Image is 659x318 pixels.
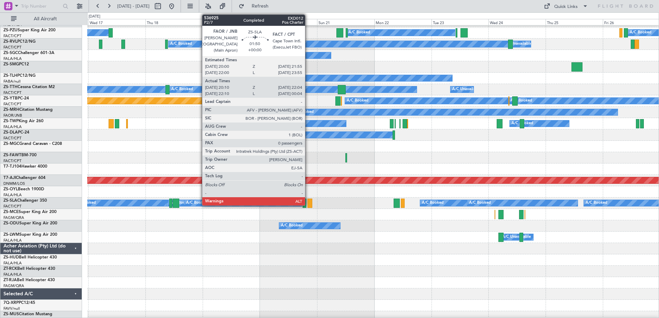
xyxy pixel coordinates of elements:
span: ZS-MRH [3,108,19,112]
a: FACT/CPT [3,33,21,39]
span: [DATE] - [DATE] [117,3,150,9]
a: ZS-SGCChallenger 601-3A [3,51,54,55]
a: FACT/CPT [3,90,21,95]
a: FALA/HLA [3,124,22,129]
a: FACT/CPT [3,45,21,50]
a: FAVV/null [3,306,20,311]
div: Wed 17 [88,19,145,25]
div: A/C Booked [246,118,268,129]
a: ZS-YTBPC-24 [3,96,29,100]
span: ZS-RVL [3,40,17,44]
div: Tue 23 [432,19,489,25]
span: ZS-SLA [3,199,17,203]
a: DNMM/LOS [3,181,25,186]
a: FABA/null [3,79,21,84]
div: Quick Links [554,3,578,10]
span: ZS-TTH [3,85,18,89]
span: ZS-PZU [3,28,18,32]
span: ZS-SMG [3,62,19,66]
span: ZS-MCE [3,210,19,214]
div: A/C Booked [227,130,249,140]
a: ZS-FAWTBM-700 [3,153,37,157]
div: A/C Booked [171,84,193,95]
span: ZT-RJA [3,278,17,282]
button: Refresh [235,1,277,12]
a: ZS-RVLPC12/NG [3,40,36,44]
div: A/C Booked [347,96,368,106]
div: A/C Booked [186,198,208,208]
div: A/C Booked [170,198,192,208]
a: ZS-PZUSuper King Air 200 [3,28,55,32]
input: Trip Number [21,1,61,11]
a: FALA/HLA [3,56,22,61]
a: 7Q-XRPPC12/45 [3,301,35,305]
a: ZS-TTHCessna Citation M2 [3,85,55,89]
div: Wed 24 [488,19,546,25]
span: ZS-MUS [3,312,19,316]
a: ZS-DLAPC-24 [3,130,29,135]
a: FAOR/JNB [3,113,22,118]
div: A/C Unavailable [502,232,531,242]
a: ZS-MCESuper King Air 200 [3,210,57,214]
div: A/C Booked [510,96,532,106]
a: ZS-MUSCitation Mustang [3,312,52,316]
div: Mon 22 [374,19,432,25]
div: A/C Booked [469,198,491,208]
a: FAGM/QRA [3,283,24,288]
span: ZS-SGC [3,51,18,55]
div: A/C Booked [281,221,303,231]
a: ZS-SLAChallenger 350 [3,199,47,203]
a: ZS-OYLBeech 1900D [3,187,44,191]
a: ZS-TLHPC12/NG [3,74,36,78]
div: A/C Booked [511,118,533,129]
a: T7-AJIChallenger 604 [3,176,45,180]
span: ZS-FAW [3,153,19,157]
a: T7-TJ104Hawker 4000 [3,165,47,169]
a: FAGM/QRA [3,215,24,220]
a: ZS-TWPKing Air 260 [3,119,43,123]
div: A/C Booked [170,39,192,49]
span: T7-TJ104 [3,165,21,169]
span: ZS-ODU [3,221,19,225]
div: Sat 20 [260,19,317,25]
div: Sun 21 [317,19,374,25]
a: FACT/CPT [3,204,21,209]
div: A/C Booked [630,28,651,38]
span: ZS-YTB [3,96,18,100]
span: ZS-HUD [3,255,19,259]
div: A/C Booked [230,73,252,83]
a: ZS-MRHCitation Mustang [3,108,53,112]
div: Thu 18 [145,19,203,25]
span: ZS-TLH [3,74,17,78]
a: ZS-MGCGrand Caravan - C208 [3,142,62,146]
a: ZS-SMGPC12 [3,62,29,66]
span: T7-AJI [3,176,16,180]
div: Thu 25 [546,19,603,25]
div: A/C Booked [348,28,370,38]
span: 7Q-XRP [3,301,19,305]
a: FACT/CPT [3,158,21,163]
a: FACT/CPT [3,102,21,107]
div: Fri 19 [203,19,260,25]
div: A/C Booked [422,198,444,208]
div: [DATE] [89,14,100,20]
a: ZS-ODUSuper King Air 200 [3,221,57,225]
button: Quick Links [540,1,591,12]
span: ZT-RCK [3,267,17,271]
a: ZS-LWMSuper King Air 200 [3,233,57,237]
div: A/C Unavailable [503,39,532,49]
a: ZT-RCKBell Helicopter 430 [3,267,55,271]
a: ZT-RJABell Helicopter 430 [3,278,55,282]
a: FALA/HLA [3,238,22,243]
a: FALA/HLA [3,261,22,266]
div: A/C Booked [231,50,252,61]
span: ZS-TWP [3,119,19,123]
a: ZS-HUDBell Helicopter 430 [3,255,57,259]
a: FALA/HLA [3,272,22,277]
div: A/C Unavailable [452,84,481,95]
button: All Aircraft [8,13,75,24]
span: ZS-OYL [3,187,18,191]
span: ZS-DLA [3,130,18,135]
div: A/C Booked [586,198,607,208]
span: ZS-LWM [3,233,19,237]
